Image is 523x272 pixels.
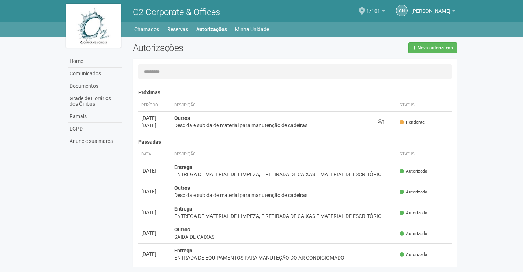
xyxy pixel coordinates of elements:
a: CN [396,5,408,16]
a: Nova autorização [408,42,457,53]
img: logo.jpg [66,4,121,48]
th: Status [397,99,452,112]
a: Comunicados [68,68,122,80]
h4: Passadas [138,139,452,145]
span: Autorizada [400,231,427,237]
div: ENTRADA DE EQUIPAMENTOS PARA MANUTEÇÃO DO AR CONDICIOMADO [174,254,394,261]
span: Autorizada [400,168,427,174]
div: [DATE] [141,188,168,195]
span: Nova autorização [418,45,453,50]
th: Descrição [171,99,375,112]
strong: Outros [174,227,190,233]
strong: Entrega [174,248,193,253]
a: Reservas [167,24,188,34]
h2: Autorizações [133,42,289,53]
strong: Entrega [174,206,193,212]
div: [DATE] [141,209,168,216]
div: ENTREGA DE MATERIAL DE LIMPEZA, E RETIRADA DE CAIXAS E MATERIAL DE ESCRITÓRIO. [174,171,394,178]
th: Descrição [171,148,397,160]
div: [DATE] [141,230,168,237]
div: [DATE] [141,167,168,174]
div: [DATE] [141,114,168,122]
span: Autorizada [400,252,427,258]
h4: Próximas [138,90,452,95]
div: [DATE] [141,250,168,258]
th: Status [397,148,452,160]
a: 1/101 [366,9,385,15]
div: [DATE] [141,122,168,129]
span: CELIA NASCIMENTO [411,1,451,14]
a: Home [68,55,122,68]
a: Chamados [134,24,159,34]
span: O2 Corporate & Offices [133,7,220,17]
a: Ramais [68,110,122,123]
span: Autorizada [400,210,427,216]
a: Grade de Horários dos Ônibus [68,92,122,110]
a: LGPD [68,123,122,135]
span: Pendente [400,119,425,125]
div: ENTREGA DE MATERIAL DE LIMPEZA, E RETIRADA DE CAIXAS E MATERIAL DE ESCRITÓRIO [174,212,394,220]
a: [PERSON_NAME] [411,9,455,15]
a: Anuncie sua marca [68,135,122,147]
div: Descida e subida de material para manutenção de cadeiras [174,192,394,199]
strong: Entrega [174,164,193,170]
span: Autorizada [400,189,427,195]
a: Autorizações [196,24,227,34]
span: 1/101 [366,1,380,14]
div: SAIDA DE CAIXAS [174,233,394,241]
a: Documentos [68,80,122,92]
strong: Outros [174,115,190,121]
th: Data [138,148,171,160]
strong: Outros [174,185,190,191]
a: Minha Unidade [235,24,269,34]
th: Período [138,99,171,112]
span: 1 [378,119,385,125]
div: Descida e subida de material para manutenção de cadeiras [174,122,372,129]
